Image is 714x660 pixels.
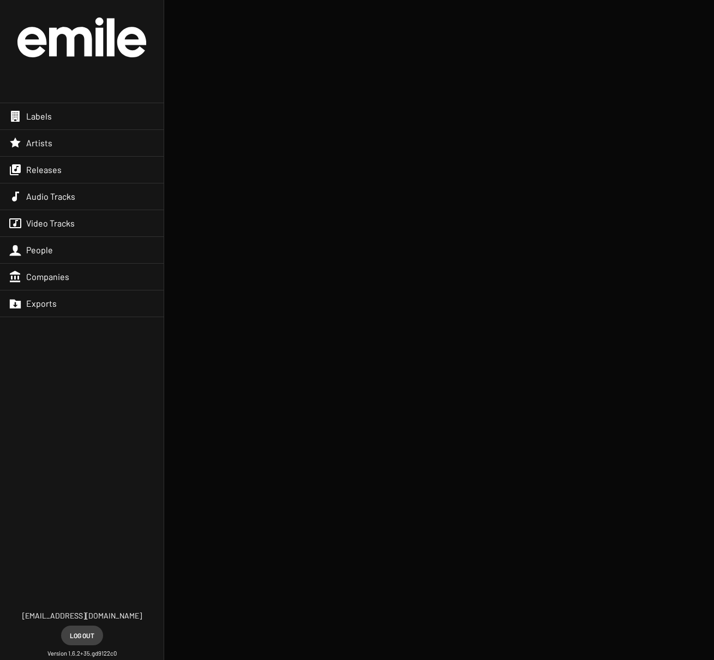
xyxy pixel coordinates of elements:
span: Companies [26,271,69,282]
span: People [26,245,53,255]
span: Exports [26,298,57,309]
span: [EMAIL_ADDRESS][DOMAIN_NAME] [22,610,142,621]
small: Version 1.6.2+35.gd9122c0 [47,650,117,658]
span: Log out [70,626,94,645]
span: Artists [26,138,52,148]
span: Labels [26,111,52,122]
button: Log out [61,626,103,645]
span: Audio Tracks [26,191,75,202]
span: Releases [26,164,62,175]
span: Video Tracks [26,218,75,229]
img: grand-official-logo.svg [17,17,146,57]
